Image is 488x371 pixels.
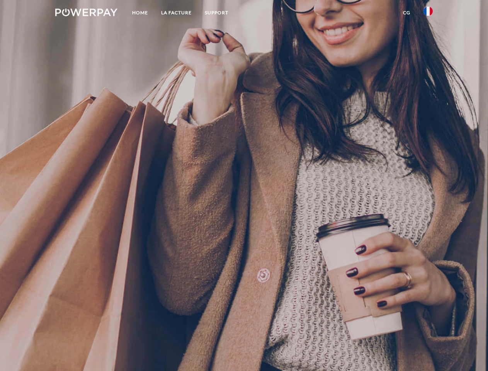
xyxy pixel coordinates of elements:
[55,9,117,16] img: logo-powerpay-white.svg
[396,6,417,20] a: CG
[198,6,235,20] a: Support
[155,6,198,20] a: LA FACTURE
[126,6,155,20] a: Home
[423,7,433,16] img: fr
